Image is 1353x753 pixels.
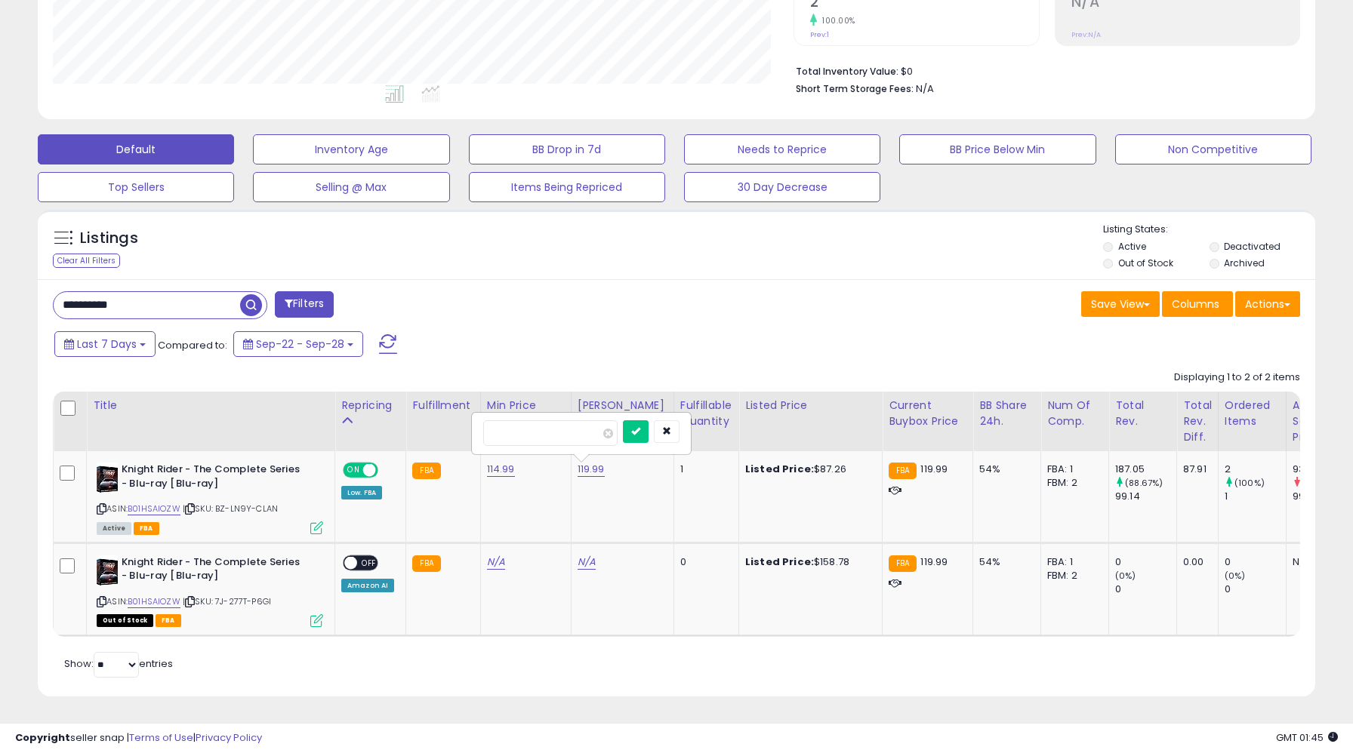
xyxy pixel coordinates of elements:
button: Sep-22 - Sep-28 [233,331,363,357]
div: FBA: 1 [1047,555,1097,569]
img: 51hO38JzzgL._SL40_.jpg [97,555,118,585]
b: Listed Price: [745,555,814,569]
span: OFF [357,556,381,569]
span: N/A [916,81,934,96]
span: Last 7 Days [77,337,137,352]
a: B01HSAIOZW [128,503,180,515]
a: Privacy Policy [196,730,262,745]
li: $0 [796,61,1289,79]
div: 2 [1225,463,1286,476]
button: Last 7 Days [54,331,156,357]
a: 119.99 [578,462,605,477]
div: Min Price [487,398,565,413]
span: Compared to: [158,338,227,352]
div: Amazon AI [341,579,394,592]
a: N/A [578,555,596,570]
div: Displaying 1 to 2 of 2 items [1174,370,1300,385]
div: Avg Selling Price [1293,398,1348,445]
div: Low. FBA [341,486,382,499]
div: 99.14 [1115,490,1176,503]
div: [PERSON_NAME] [578,398,667,413]
strong: Copyright [15,730,70,745]
span: OFF [376,464,400,477]
button: Filters [275,291,334,318]
b: Short Term Storage Fees: [796,82,914,95]
b: Knight Rider - The Complete Series - Blu-ray [Blu-ray] [122,463,305,494]
div: 0 [1225,555,1286,569]
small: (0%) [1115,570,1136,582]
span: 2025-10-6 01:45 GMT [1276,730,1338,745]
small: Prev: 1 [810,30,829,39]
div: Current Buybox Price [889,398,966,429]
div: FBA: 1 [1047,463,1097,476]
span: | SKU: 7J-277T-P6GI [183,595,271,607]
label: Archived [1224,257,1265,269]
div: 0 [680,555,727,569]
button: 30 Day Decrease [684,172,880,202]
button: Items Being Repriced [469,172,665,202]
div: BB Share 24h. [979,398,1034,429]
div: 0 [1115,555,1176,569]
span: ON [344,464,363,477]
button: Default [38,134,234,164]
button: Inventory Age [253,134,449,164]
button: Columns [1162,291,1233,317]
div: Total Rev. [1115,398,1170,429]
small: FBA [889,463,917,479]
button: Selling @ Max [253,172,449,202]
div: 0 [1115,582,1176,596]
img: 51hO38JzzgL._SL40_.jpg [97,463,118,493]
label: Out of Stock [1118,257,1173,269]
h5: Listings [80,228,138,249]
button: Save View [1081,291,1160,317]
div: FBM: 2 [1047,476,1097,490]
div: 187.05 [1115,463,1176,476]
b: Listed Price: [745,462,814,476]
b: Total Inventory Value: [796,65,898,78]
div: Ordered Items [1225,398,1280,429]
small: (0%) [1225,570,1246,582]
div: 1 [1225,490,1286,503]
span: FBA [156,614,181,627]
div: 54% [979,463,1029,476]
small: 100.00% [817,15,855,26]
div: Listed Price [745,398,876,413]
span: FBA [134,522,159,535]
div: seller snap | | [15,731,262,745]
a: Terms of Use [129,730,193,745]
button: BB Price Below Min [899,134,1096,164]
b: Knight Rider - The Complete Series - Blu-ray [Blu-ray] [122,555,305,587]
div: 0 [1225,582,1286,596]
div: Title [93,398,328,413]
div: $158.78 [745,555,871,569]
div: ASIN: [97,463,323,533]
div: FBM: 2 [1047,569,1097,582]
label: Active [1118,240,1146,253]
div: Repricing [341,398,399,413]
small: FBA [412,555,440,572]
p: Listing States: [1103,223,1315,237]
div: Total Rev. Diff. [1183,398,1212,445]
span: 119.99 [920,462,948,476]
button: Top Sellers [38,172,234,202]
div: N/A [1293,555,1342,569]
div: ASIN: [97,555,323,625]
small: FBA [412,463,440,479]
small: Prev: N/A [1071,30,1101,39]
span: All listings that are currently out of stock and unavailable for purchase on Amazon [97,614,153,627]
span: All listings currently available for purchase on Amazon [97,522,131,535]
a: N/A [487,555,505,570]
a: 114.99 [487,462,515,477]
span: | SKU: BZ-LN9Y-CLAN [183,503,278,515]
a: B01HSAIOZW [128,595,180,608]
button: Actions [1235,291,1300,317]
small: FBA [889,555,917,572]
span: Columns [1172,297,1219,312]
small: (88.67%) [1125,477,1163,489]
button: BB Drop in 7d [469,134,665,164]
div: 54% [979,555,1029,569]
div: $87.26 [745,463,871,476]
div: 87.91 [1183,463,1207,476]
span: Show: entries [64,656,173,671]
small: (100%) [1234,477,1265,489]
